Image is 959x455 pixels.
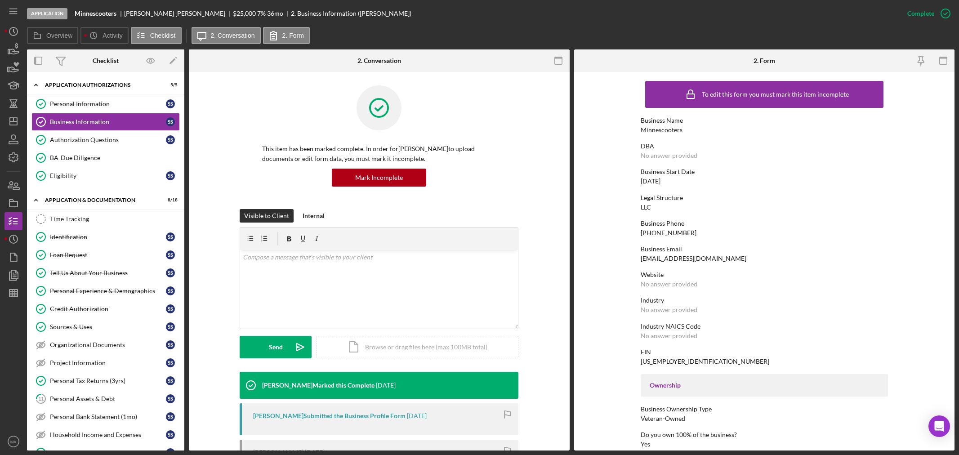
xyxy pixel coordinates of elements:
div: S S [166,232,175,241]
button: Overview [27,27,78,44]
label: 2. Conversation [211,32,255,39]
a: Sources & UsesSS [31,318,180,336]
div: 2. Business Information ([PERSON_NAME]) [291,10,411,17]
a: BA-Due Diligence [31,149,180,167]
div: Time Tracking [50,215,179,223]
div: Business Email [641,245,888,253]
a: Authorization QuestionsSS [31,131,180,149]
div: 2. Form [754,57,775,64]
div: Authorization Questions [50,136,166,143]
div: Tell Us About Your Business [50,269,166,277]
div: 2. Conversation [357,57,401,64]
div: Industry [641,297,888,304]
div: DBA [641,143,888,150]
label: Activity [103,32,122,39]
button: MK [4,433,22,451]
tspan: 11 [38,396,44,401]
a: EligibilitySS [31,167,180,185]
div: Eligibility [50,172,166,179]
div: No answer provided [641,281,697,288]
div: S S [166,286,175,295]
div: LLC [641,204,651,211]
div: [PERSON_NAME] [PERSON_NAME] [124,10,233,17]
div: S S [166,250,175,259]
div: 7 % [257,10,266,17]
label: Checklist [150,32,176,39]
div: BA-Due Diligence [50,154,179,161]
div: Ownership [650,382,879,389]
div: Industry NAICS Code [641,323,888,330]
a: Project InformationSS [31,354,180,372]
button: 2. Form [263,27,310,44]
div: Business Phone [641,220,888,227]
div: S S [166,304,175,313]
button: Mark Incomplete [332,169,426,187]
label: Overview [46,32,72,39]
div: Complete [907,4,934,22]
div: Visible to Client [244,209,289,223]
text: MK [10,439,17,444]
div: Personal Tax Returns (3yrs) [50,377,166,384]
div: Do you own 100% of the business? [641,431,888,438]
a: Business InformationSS [31,113,180,131]
div: S S [166,394,175,403]
a: Household Income and ExpensesSS [31,426,180,444]
time: 2025-07-21 16:44 [376,382,396,389]
div: [DATE] [641,178,660,185]
div: S S [166,322,175,331]
div: [PERSON_NAME] Submitted the Business Profile Form [253,412,406,419]
a: Credit AuthorizationSS [31,300,180,318]
button: Send [240,336,312,358]
p: This item has been marked complete. In order for [PERSON_NAME] to upload documents or edit form d... [262,144,496,164]
div: To edit this form you must mark this item incomplete [702,91,849,98]
div: Sources & Uses [50,323,166,330]
div: Credit Authorization [50,305,166,312]
div: 5 / 5 [161,82,178,88]
div: Checklist [93,57,119,64]
div: Application & Documentation [45,197,155,203]
div: Mark Incomplete [355,169,403,187]
div: Personal Information [50,100,166,107]
div: S S [166,430,175,439]
button: Activity [80,27,128,44]
div: S S [166,117,175,126]
span: $25,000 [233,9,256,17]
div: Send [269,336,283,358]
a: IdentificationSS [31,228,180,246]
div: Business Start Date [641,168,888,175]
div: No answer provided [641,152,697,159]
div: Veteran-Owned [641,415,685,422]
div: S S [166,171,175,180]
div: Household Income and Expenses [50,431,166,438]
div: Personal Bank Statement (1mo) [50,413,166,420]
div: Business Name [641,117,888,124]
div: EIN [641,348,888,356]
a: Personal Experience & DemographicsSS [31,282,180,300]
div: Personal Experience & Demographics [50,287,166,294]
div: No answer provided [641,306,697,313]
div: Internal [303,209,325,223]
div: Loan Request [50,251,166,259]
a: Loan RequestSS [31,246,180,264]
b: Minnescooters [75,10,116,17]
div: S S [166,412,175,421]
div: Legal Structure [641,194,888,201]
button: Complete [898,4,955,22]
div: S S [166,376,175,385]
div: Website [641,271,888,278]
div: Application Authorizations [45,82,155,88]
div: S S [166,340,175,349]
button: Checklist [131,27,182,44]
div: Organizational Documents [50,341,166,348]
div: Project Information [50,359,166,366]
div: S S [166,135,175,144]
div: [PHONE_NUMBER] [641,229,696,236]
label: 2. Form [282,32,304,39]
div: 8 / 18 [161,197,178,203]
div: 36 mo [267,10,283,17]
a: Tell Us About Your BusinessSS [31,264,180,282]
button: 2. Conversation [192,27,261,44]
div: Personal Assets & Debt [50,395,166,402]
a: 11Personal Assets & DebtSS [31,390,180,408]
div: Identification [50,233,166,241]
